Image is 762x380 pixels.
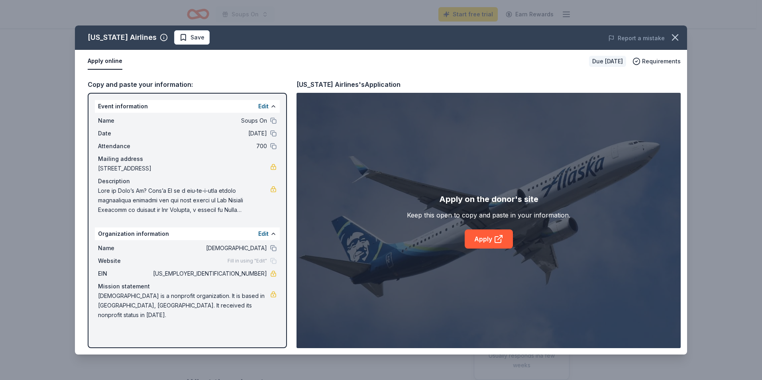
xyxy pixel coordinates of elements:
[88,53,122,70] button: Apply online
[407,210,570,220] div: Keep this open to copy and paste in your information.
[98,269,151,278] span: EIN
[88,31,157,44] div: [US_STATE] Airlines
[98,129,151,138] span: Date
[98,116,151,125] span: Name
[297,79,401,90] div: [US_STATE] Airlines's Application
[439,193,538,206] div: Apply on the donor's site
[151,116,267,125] span: Soups On
[88,79,287,90] div: Copy and paste your information:
[151,269,267,278] span: [US_EMPLOYER_IDENTIFICATION_NUMBER]
[98,282,277,291] div: Mission statement
[151,243,267,253] span: [DEMOGRAPHIC_DATA]
[642,57,681,66] span: Requirements
[98,291,270,320] span: [DEMOGRAPHIC_DATA] is a nonprofit organization. It is based in [GEOGRAPHIC_DATA], [GEOGRAPHIC_DAT...
[465,229,513,249] a: Apply
[98,186,270,215] span: Lore ip Dolo’s Am? Cons’a El se d eiu-te-i-utla etdolo magnaaliqua enimadmi ven qui nost exerci u...
[258,102,269,111] button: Edit
[98,176,277,186] div: Description
[98,141,151,151] span: Attendance
[95,227,280,240] div: Organization information
[98,243,151,253] span: Name
[98,256,151,266] span: Website
[608,33,665,43] button: Report a mistake
[98,164,270,173] span: [STREET_ADDRESS]
[632,57,681,66] button: Requirements
[589,56,626,67] div: Due [DATE]
[174,30,210,45] button: Save
[228,258,267,264] span: Fill in using "Edit"
[98,154,277,164] div: Mailing address
[95,100,280,113] div: Event information
[190,33,204,42] span: Save
[151,129,267,138] span: [DATE]
[258,229,269,239] button: Edit
[151,141,267,151] span: 700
